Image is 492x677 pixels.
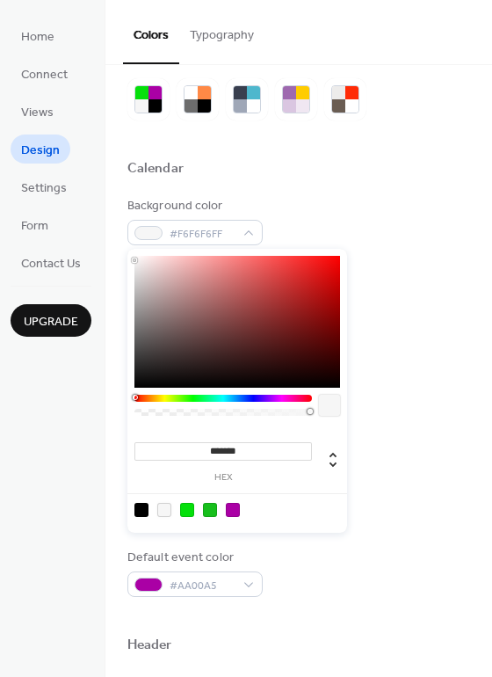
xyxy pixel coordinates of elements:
[157,503,171,517] div: rgb(246, 246, 246)
[11,304,91,337] button: Upgrade
[11,248,91,277] a: Contact Us
[11,21,65,50] a: Home
[134,503,148,517] div: rgb(0, 0, 0)
[21,28,54,47] span: Home
[134,473,312,483] label: hex
[21,217,48,236] span: Form
[21,66,68,84] span: Connect
[203,503,217,517] div: rgb(23, 191, 28)
[127,160,184,178] div: Calendar
[226,503,240,517] div: rgb(170, 0, 165)
[11,97,64,126] a: Views
[21,179,67,198] span: Settings
[21,255,81,273] span: Contact Us
[180,503,194,517] div: rgb(5, 224, 11)
[127,197,259,215] div: Background color
[127,549,259,567] div: Default event color
[11,210,59,239] a: Form
[127,637,172,655] div: Header
[24,313,78,331] span: Upgrade
[11,172,77,201] a: Settings
[170,577,235,595] span: #AA00A5
[170,225,235,244] span: #F6F6F6FF
[11,135,70,164] a: Design
[21,142,60,160] span: Design
[21,104,54,122] span: Views
[11,59,78,88] a: Connect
